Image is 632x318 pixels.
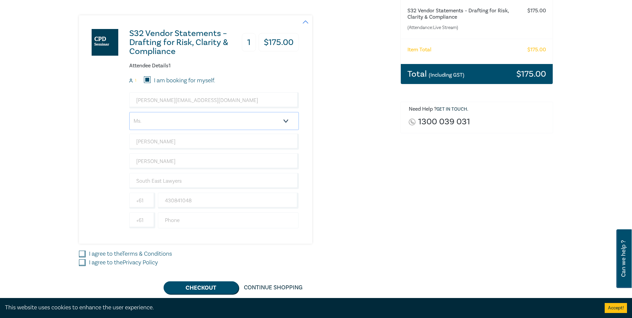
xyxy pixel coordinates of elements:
input: Company [129,173,299,189]
h6: $ 175.00 [527,8,546,14]
input: First Name* [129,134,299,150]
label: I am booking for myself. [154,76,215,85]
input: +61 [129,212,155,228]
label: I agree to the [89,258,158,267]
h6: Item Total [407,47,431,53]
small: (Attendance: Live Stream ) [407,24,520,31]
input: Attendee Email* [129,92,299,108]
a: Continue Shopping [239,281,308,294]
small: 1 [135,78,136,83]
input: Mobile* [158,193,299,209]
h3: $ 175.00 [516,70,546,78]
h3: S32 Vendor Statements – Drafting for Risk, Clarity & Compliance [129,29,239,56]
input: Phone [158,212,299,228]
a: Privacy Policy [123,259,158,266]
div: This website uses cookies to enhance the user experience. [5,303,595,312]
span: Can we help ? [620,233,627,284]
input: Last Name* [129,153,299,169]
button: Accept cookies [605,303,627,313]
a: Get in touch [436,106,467,112]
h6: Need Help ? . [409,106,548,113]
h6: $ 175.00 [527,47,546,53]
button: Checkout [164,281,239,294]
a: 1300 039 031 [418,117,470,126]
small: (Including GST) [429,72,464,78]
img: S32 Vendor Statements – Drafting for Risk, Clarity & Compliance [92,29,118,56]
a: Terms & Conditions [122,250,172,258]
h3: $ 175.00 [259,33,299,52]
h6: S32 Vendor Statements – Drafting for Risk, Clarity & Compliance [407,8,520,20]
h3: Total [407,70,464,78]
h3: 1 [242,33,256,52]
label: I agree to the [89,250,172,258]
input: +61 [129,193,155,209]
h6: Attendee Details 1 [129,63,299,69]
